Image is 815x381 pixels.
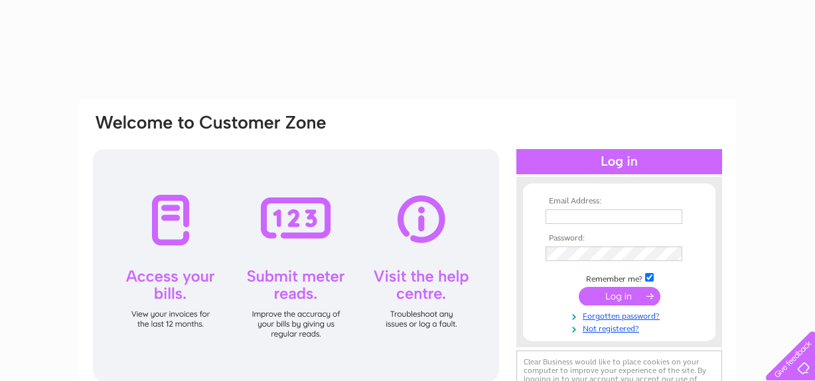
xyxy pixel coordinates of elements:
[542,271,696,284] td: Remember me?
[542,234,696,243] th: Password:
[542,197,696,206] th: Email Address:
[546,309,696,321] a: Forgotten password?
[579,287,660,305] input: Submit
[546,321,696,334] a: Not registered?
